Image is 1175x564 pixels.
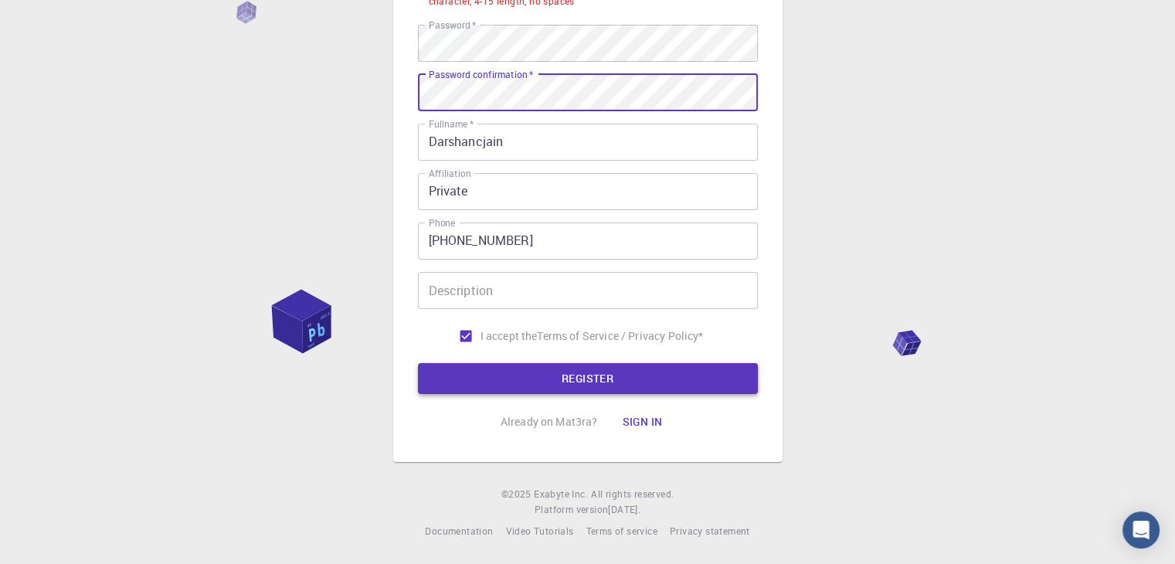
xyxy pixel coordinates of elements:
p: Terms of Service / Privacy Policy * [537,328,703,344]
span: Exabyte Inc. [534,488,588,500]
span: Video Tutorials [505,525,573,537]
a: Privacy statement [670,524,750,539]
a: Video Tutorials [505,524,573,539]
button: Sign in [610,406,674,437]
span: [DATE] . [608,503,640,515]
span: Platform version [535,502,608,518]
span: © 2025 [501,487,534,502]
label: Password confirmation [429,68,533,81]
p: Already on Mat3ra? [501,414,598,430]
label: Phone [429,216,455,229]
span: Documentation [425,525,493,537]
label: Affiliation [429,167,470,180]
div: Open Intercom Messenger [1122,511,1160,549]
a: Exabyte Inc. [534,487,588,502]
a: Terms of Service / Privacy Policy* [537,328,703,344]
a: Documentation [425,524,493,539]
button: REGISTER [418,363,758,394]
label: Fullname [429,117,474,131]
span: I accept the [481,328,538,344]
span: Privacy statement [670,525,750,537]
span: Terms of service [586,525,657,537]
label: Password [429,19,476,32]
a: Terms of service [586,524,657,539]
span: All rights reserved. [591,487,674,502]
a: [DATE]. [608,502,640,518]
